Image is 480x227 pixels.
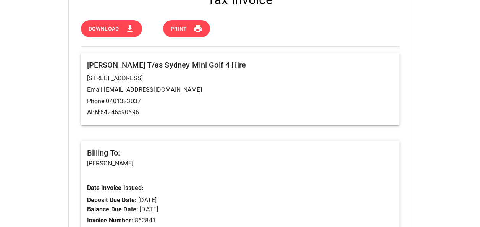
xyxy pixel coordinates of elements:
p: 862841 [87,216,393,225]
p: [DATE] [87,196,157,205]
button: Download [81,20,142,37]
button: Print [163,20,210,37]
b: Balance Due Date: [87,206,139,213]
p: [STREET_ADDRESS] [87,74,393,83]
b: Invoice Number: [87,217,133,224]
span: Download [89,24,119,34]
p: [PERSON_NAME] [87,159,393,168]
p: Email: [EMAIL_ADDRESS][DOMAIN_NAME] [87,85,393,94]
b: Date Invoice Issued: [87,184,144,191]
p: Phone: 0401323037 [87,97,393,106]
h6: [PERSON_NAME] T/as Sydney Mini Golf 4 Hire [87,59,393,71]
h6: Billing To: [87,147,393,159]
b: Deposit Due Date: [87,196,137,204]
p: ABN: 64246590696 [87,108,393,117]
p: [DATE] [87,205,158,214]
span: Print [171,24,187,34]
